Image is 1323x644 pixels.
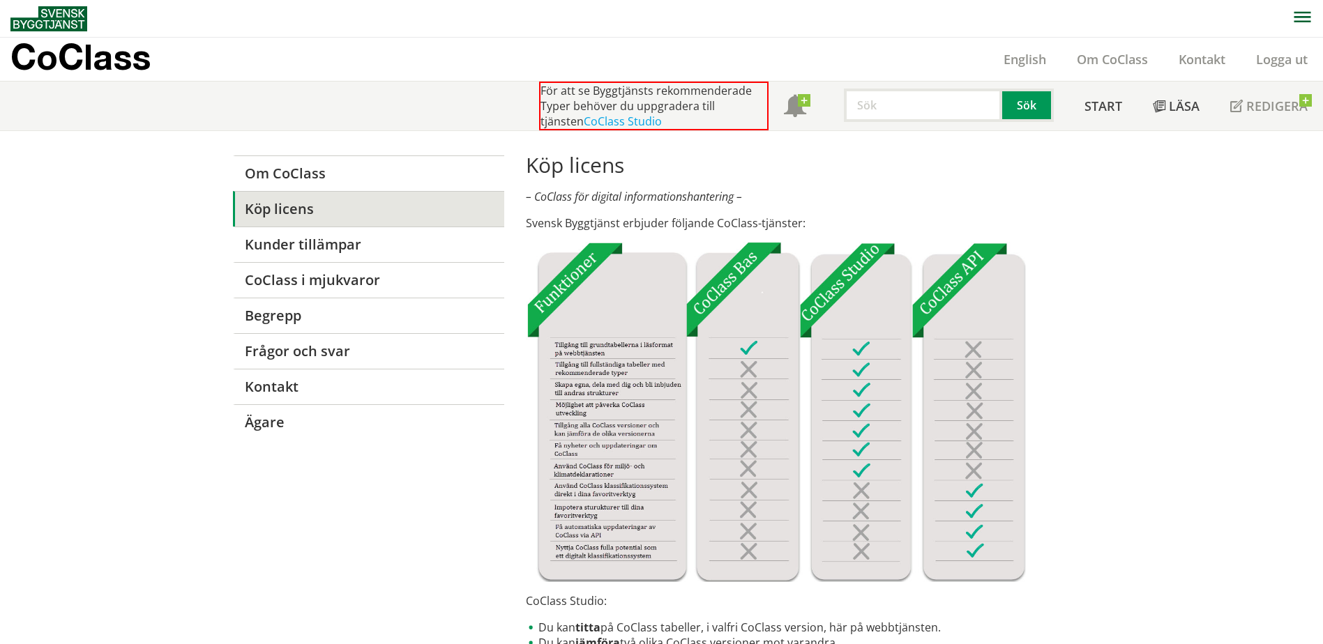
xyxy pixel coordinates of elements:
[1137,82,1215,130] a: Läsa
[1002,89,1054,122] button: Sök
[526,242,1026,582] img: Tjnster-Tabell_CoClassBas-Studio-API2022-12-22.jpg
[1061,51,1163,68] a: Om CoClass
[1215,82,1323,130] a: Redigera
[526,620,1090,635] li: Du kan på CoClass tabeller, i valfri CoClass version, här på webbtjänsten.
[1084,98,1122,114] span: Start
[233,404,504,440] a: Ägare
[1246,98,1308,114] span: Redigera
[784,96,806,118] span: Notifikationer
[10,49,151,65] p: CoClass
[584,114,662,129] a: CoClass Studio
[233,191,504,227] a: Köp licens
[233,262,504,298] a: CoClass i mjukvaror
[233,155,504,191] a: Om CoClass
[1169,98,1200,114] span: Läsa
[10,6,87,31] img: Svensk Byggtjänst
[575,620,600,635] strong: titta
[844,89,1002,122] input: Sök
[1163,51,1241,68] a: Kontakt
[526,153,1090,178] h1: Köp licens
[526,189,742,204] em: – CoClass för digital informationshantering –
[233,369,504,404] a: Kontakt
[233,227,504,262] a: Kunder tillämpar
[539,82,769,130] div: För att se Byggtjänsts rekommenderade Typer behöver du uppgradera till tjänsten
[526,593,1090,608] p: CoClass Studio:
[988,51,1061,68] a: English
[233,298,504,333] a: Begrepp
[10,38,181,81] a: CoClass
[1241,51,1323,68] a: Logga ut
[526,215,1090,231] p: Svensk Byggtjänst erbjuder följande CoClass-tjänster:
[233,333,504,369] a: Frågor och svar
[1069,82,1137,130] a: Start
